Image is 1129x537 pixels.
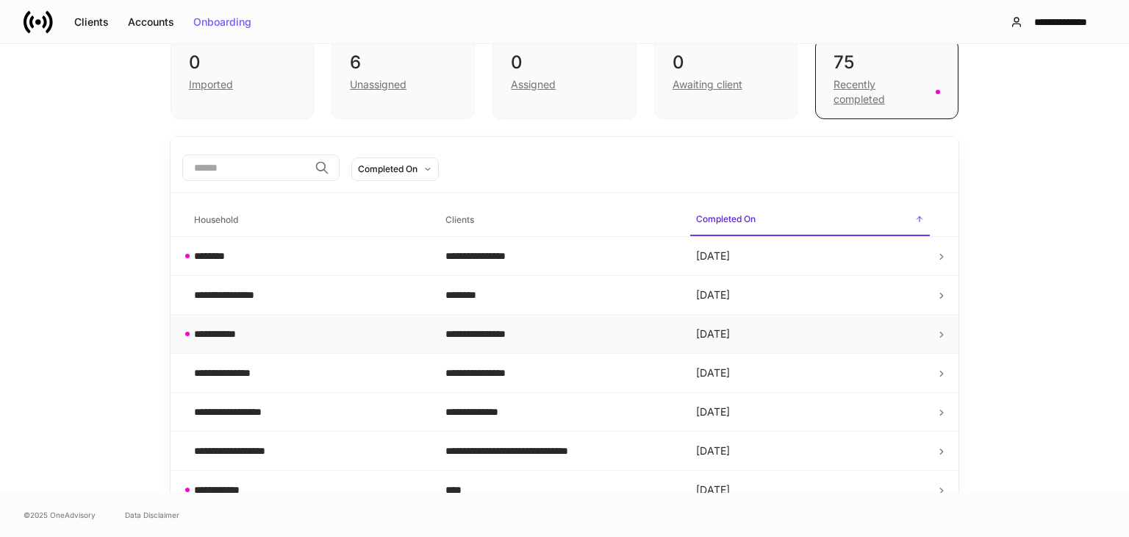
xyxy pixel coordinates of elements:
[188,205,428,235] span: Household
[834,77,927,107] div: Recently completed
[684,276,936,315] td: [DATE]
[673,77,742,92] div: Awaiting client
[24,509,96,521] span: © 2025 OneAdvisory
[65,10,118,34] button: Clients
[194,213,238,227] h6: Household
[690,205,930,236] span: Completed On
[189,51,295,74] div: 0
[128,17,174,27] div: Accounts
[684,354,936,393] td: [DATE]
[834,51,940,74] div: 75
[684,237,936,276] td: [DATE]
[351,157,439,181] button: Completed On
[358,162,417,176] div: Completed On
[511,77,556,92] div: Assigned
[684,432,936,471] td: [DATE]
[815,38,958,119] div: 75Recently completed
[350,51,456,74] div: 6
[511,51,617,74] div: 0
[445,213,474,227] h6: Clients
[171,38,314,119] div: 0Imported
[125,509,179,521] a: Data Disclaimer
[654,38,798,119] div: 0Awaiting client
[189,77,233,92] div: Imported
[684,315,936,354] td: [DATE]
[118,10,184,34] button: Accounts
[684,471,936,510] td: [DATE]
[684,393,936,432] td: [DATE]
[440,205,679,235] span: Clients
[74,17,109,27] div: Clients
[331,38,475,119] div: 6Unassigned
[193,17,251,27] div: Onboarding
[184,10,261,34] button: Onboarding
[492,38,636,119] div: 0Assigned
[696,212,756,226] h6: Completed On
[350,77,406,92] div: Unassigned
[673,51,779,74] div: 0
